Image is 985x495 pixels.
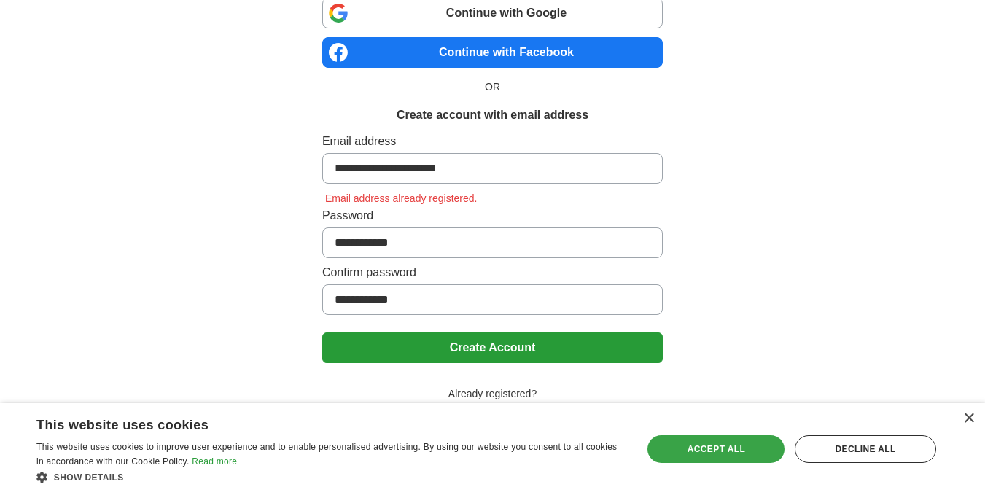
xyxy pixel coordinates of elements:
div: Decline all [795,435,936,463]
div: This website uses cookies [36,412,588,434]
span: Show details [54,472,124,483]
label: Email address [322,133,663,150]
button: Create Account [322,332,663,363]
div: Close [963,413,974,424]
label: Confirm password [322,264,663,281]
label: Password [322,207,663,225]
div: Show details [36,469,625,484]
span: Already registered? [440,386,545,402]
span: OR [476,79,509,95]
span: This website uses cookies to improve user experience and to enable personalised advertising. By u... [36,442,617,467]
span: Email address already registered. [322,192,480,204]
div: Accept all [647,435,785,463]
a: Read more, opens a new window [192,456,237,467]
h1: Create account with email address [397,106,588,124]
a: Continue with Facebook [322,37,663,68]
